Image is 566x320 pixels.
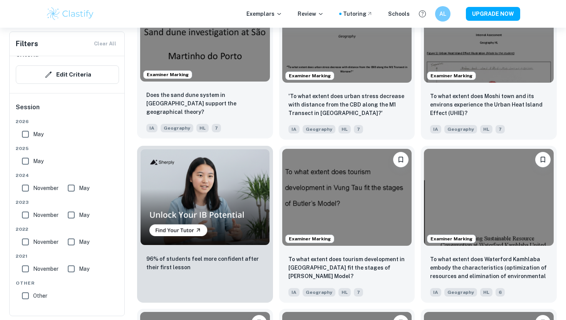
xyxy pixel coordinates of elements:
img: Geography IA example thumbnail: To what extent does Waterford Kamhlaba e [424,149,554,246]
span: November [33,238,59,246]
span: Examiner Marking [144,71,192,78]
span: November [33,265,59,273]
span: May [79,265,89,273]
span: November [33,184,59,192]
a: Examiner MarkingBookmarkTo what extent does tourism development in Vung Tau fit the stages of But... [279,146,415,303]
span: 6 [496,288,505,297]
span: Examiner Marking [286,235,334,242]
span: 7 [354,125,363,133]
span: Geography [444,288,477,297]
button: Edit Criteria [16,65,119,84]
a: Examiner MarkingBookmarkTo what extent does Waterford Kamhlaba embody the characteristics (optimi... [421,146,557,303]
span: 7 [496,125,505,133]
span: Examiner Marking [427,235,476,242]
button: Bookmark [393,152,409,167]
span: HL [196,124,209,132]
span: May [33,130,44,138]
span: 2024 [16,172,119,179]
span: Geography [303,288,335,297]
p: To what extent does tourism development in Vung Tau fit the stages of Butler’s Model? [288,255,406,280]
p: Does the sand dune system in São Martinho do Porto support the geographical theory? [146,91,264,116]
span: Geography [303,125,335,133]
button: Help and Feedback [416,7,429,20]
p: Review [298,10,324,18]
button: AL [435,6,450,22]
span: 2023 [16,199,119,206]
a: Thumbnail96% of students feel more confident after their first lesson [137,146,273,303]
h6: Session [16,103,119,118]
span: 2022 [16,226,119,233]
span: 2025 [16,145,119,152]
span: HL [338,288,351,297]
h6: AL [439,10,447,18]
span: May [79,184,89,192]
span: Examiner Marking [427,72,476,79]
img: Clastify logo [46,6,95,22]
span: IA [430,288,441,297]
img: Thumbnail [140,149,270,245]
p: To what extent does Waterford Kamhlaba embody the characteristics (optimization of resources and ... [430,255,548,281]
span: IA [146,124,157,132]
span: May [79,238,89,246]
p: 'To what extent does urban stress decrease with distance from the CBD along the M1 Transect in Wa... [288,92,406,117]
button: UPGRADE NOW [466,7,520,21]
span: Geography [444,125,477,133]
span: IA [288,288,300,297]
span: 7 [354,288,363,297]
a: Tutoring [343,10,373,18]
span: HL [338,125,351,133]
span: 7 [212,124,221,132]
span: 2021 [16,253,119,260]
span: IA [430,125,441,133]
h6: Filters [16,38,38,49]
a: Schools [388,10,410,18]
button: Bookmark [535,152,551,167]
p: 96% of students feel more confident after their first lesson [146,255,264,272]
span: 2026 [16,118,119,125]
span: Geography [161,124,193,132]
span: Other [16,280,119,287]
p: To what extent does Moshi town and its environs experience the Urban Heat Island Effect (UHIE)? [430,92,548,117]
span: May [79,211,89,219]
span: May [33,157,44,165]
span: Examiner Marking [286,72,334,79]
span: HL [480,288,492,297]
span: November [33,211,59,219]
p: Exemplars [246,10,282,18]
span: HL [480,125,492,133]
span: IA [288,125,300,133]
img: Geography IA example thumbnail: To what extent does tourism development [282,149,412,246]
span: Other [33,292,47,300]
